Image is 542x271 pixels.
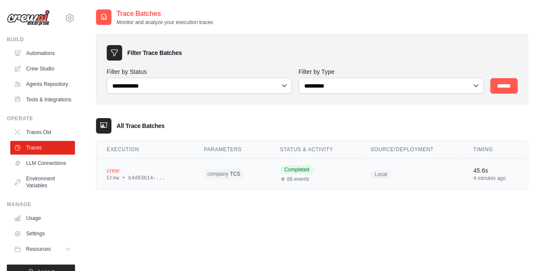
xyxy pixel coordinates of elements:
[204,167,260,181] div: company: TCS
[10,93,75,107] a: Tools & Integrations
[10,77,75,91] a: Agents Repository
[10,141,75,155] a: Traces
[107,67,292,76] label: Filter by Status
[10,62,75,76] a: Crew Studio
[194,141,270,158] th: Parameters
[10,46,75,60] a: Automations
[370,170,391,179] span: Local
[230,171,240,177] span: TCS
[127,49,182,57] h3: Filter Trace Batches
[10,172,75,192] a: Environment Variables
[7,10,50,26] img: Logo
[10,156,75,170] a: LLM Connections
[10,125,75,139] a: Traces Old
[287,176,309,183] span: 86 events
[7,115,75,122] div: Operate
[117,122,165,130] h3: All Trace Batches
[96,158,528,190] tr: View details for crew execution
[96,141,194,158] th: Execution
[10,227,75,241] a: Settings
[270,141,360,158] th: Status & Activity
[10,211,75,225] a: Usage
[26,246,51,253] span: Resources
[280,165,314,174] span: Completed
[117,19,213,26] p: Monitor and analyze your execution traces
[299,67,484,76] label: Filter by Type
[107,166,183,175] div: crew
[7,201,75,208] div: Manage
[207,171,228,177] span: company
[117,9,213,19] h2: Trace Batches
[107,175,183,182] div: Crew • b4d93b14-...
[473,166,518,175] div: 45.6s
[360,141,463,158] th: Source/Deployment
[10,242,75,256] button: Resources
[473,175,518,182] div: 4 minutes ago
[463,141,528,158] th: Timing
[7,36,75,43] div: Build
